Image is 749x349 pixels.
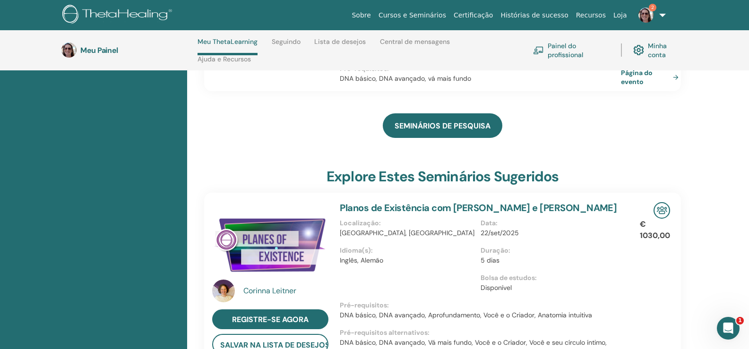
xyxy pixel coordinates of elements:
font: SEMINÁRIOS DE PESQUISA [395,121,491,131]
font: Cursos e Seminários [379,11,446,19]
font: Localização [340,219,379,227]
font: DNA básico, DNA avançado, vá mais fundo [340,74,471,83]
font: Minha conta [648,42,667,59]
a: Minha conta [633,40,684,60]
a: Seguindo [272,38,301,53]
font: 22/set/2025 [481,229,519,237]
font: : [387,301,389,309]
font: Bolsa de estudos [481,273,535,282]
font: registre-se agora [232,315,309,324]
font: Idioma(s) [340,246,371,255]
a: Corinna Leitner [243,285,331,297]
img: Seminário Presencial [654,202,670,219]
font: : [379,219,381,227]
font: : [371,246,373,255]
font: Meu ThetaLearning [198,37,258,46]
a: Meu ThetaLearning [198,38,258,55]
img: Planos de Existência [212,202,328,283]
font: Seguindo [272,37,301,46]
a: registre-se agora [212,309,328,329]
font: Certificação [454,11,493,19]
img: cog.svg [633,43,644,58]
font: Pré-requisitos alternativos [340,328,428,337]
font: Corinna [243,286,270,296]
font: Loja [613,11,627,19]
font: Leitner [272,286,296,296]
a: Central de mensagens [380,38,450,53]
a: Histórias de sucesso [497,7,572,24]
a: Loja [610,7,631,24]
font: Pré-requisitos [340,301,387,309]
font: : [535,273,537,282]
font: Painel do profissional [548,42,583,59]
a: Ajuda e Recursos [198,55,251,70]
font: : [387,64,389,73]
a: Sobre [348,7,374,24]
a: Certificação [450,7,497,24]
font: Pré-requisitos [340,64,387,73]
font: : [508,246,510,255]
img: default.jpg [638,8,654,23]
a: Lista de desejos [314,38,366,53]
font: 2 [651,4,654,10]
img: default.jpg [212,280,235,302]
img: logo.png [62,5,175,26]
font: explore estes seminários sugeridos [327,167,559,186]
font: Inglês, Alemão [340,256,383,264]
font: Disponível [481,283,512,292]
font: Ajuda e Recursos [198,55,251,63]
a: Página do evento [621,68,682,86]
img: default.jpg [61,43,77,58]
a: SEMINÁRIOS DE PESQUISA [383,113,502,138]
font: € 1030,00 [640,219,670,240]
font: Data [481,219,496,227]
font: Central de mensagens [380,37,450,46]
iframe: Chat ao vivo do Intercom [717,317,740,340]
font: Duração [481,246,508,255]
font: 5 dias [481,256,499,264]
font: Histórias de sucesso [500,11,568,19]
font: 1 [738,317,742,323]
a: Planos de Existência com [PERSON_NAME] e [PERSON_NAME] [340,202,617,214]
font: Página do evento [621,68,653,86]
a: Recursos [572,7,610,24]
font: DNA básico, DNA avançado, Aprofundamento, Você e o Criador, Anatomia intuitiva [340,311,592,319]
font: : [496,219,498,227]
font: Sobre [352,11,370,19]
a: Painel do profissional [533,40,610,60]
a: Cursos e Seminários [375,7,450,24]
font: Lista de desejos [314,37,366,46]
img: chalkboard-teacher.svg [533,46,544,54]
font: : [428,328,430,337]
font: Recursos [576,11,606,19]
font: Meu Painel [80,45,118,55]
font: [GEOGRAPHIC_DATA], [GEOGRAPHIC_DATA] [340,229,474,237]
